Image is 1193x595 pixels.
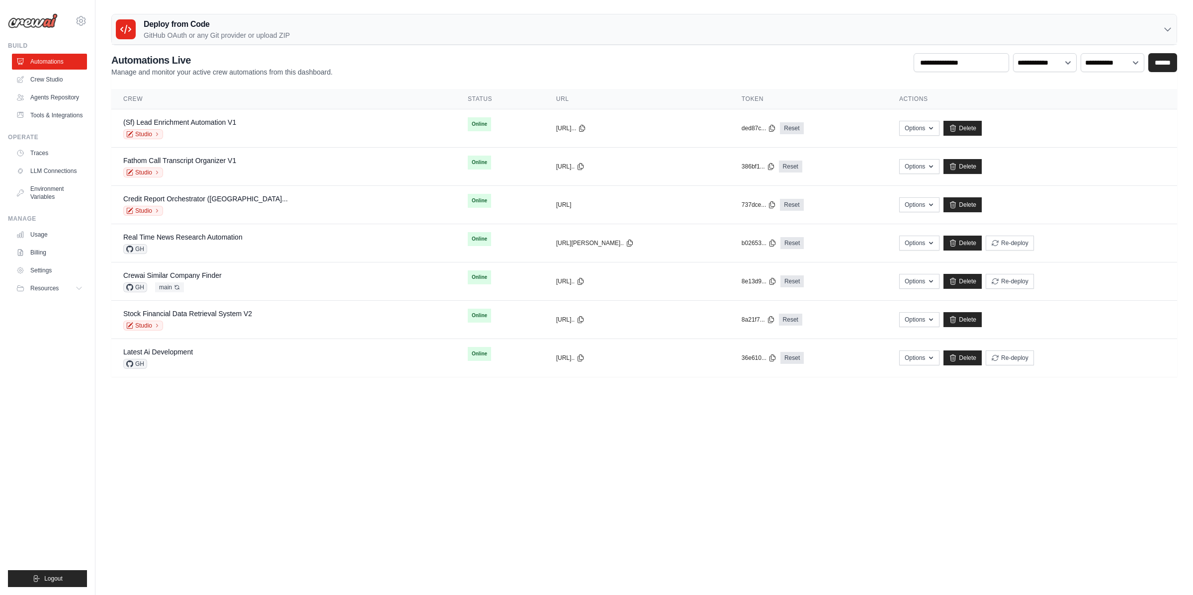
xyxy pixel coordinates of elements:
a: Reset [780,352,804,364]
span: Online [468,347,491,361]
span: Online [468,117,491,131]
span: Online [468,194,491,208]
button: [URL][PERSON_NAME].. [556,239,634,247]
button: Options [899,159,939,174]
th: Actions [887,89,1177,109]
button: Logout [8,570,87,587]
a: Reset [779,161,802,172]
a: Reset [779,314,802,326]
a: Reset [780,199,803,211]
a: Real Time News Research Automation [123,233,243,241]
a: (Sf) Lead Enrichment Automation V1 [123,118,236,126]
button: Options [899,274,939,289]
button: 8a21f7... [742,316,775,324]
a: LLM Connections [12,163,87,179]
span: Online [468,270,491,284]
a: Studio [123,206,163,216]
a: Traces [12,145,87,161]
span: GH [123,244,147,254]
button: Options [899,121,939,136]
a: Delete [943,350,982,365]
span: Online [468,309,491,323]
a: Credit Report Orchestrator ([GEOGRAPHIC_DATA]... [123,195,288,203]
button: 36e610... [742,354,776,362]
a: Studio [123,129,163,139]
button: Options [899,312,939,327]
span: Online [468,232,491,246]
div: Manage [8,215,87,223]
a: Delete [943,197,982,212]
button: Re-deploy [986,350,1034,365]
button: 737dce... [742,201,776,209]
a: Environment Variables [12,181,87,205]
span: GH [123,282,147,292]
a: Delete [943,312,982,327]
a: Tools & Integrations [12,107,87,123]
a: Billing [12,245,87,260]
span: main [155,282,184,292]
a: Reset [780,275,804,287]
button: ded87c... [742,124,776,132]
p: GitHub OAuth or any Git provider or upload ZIP [144,30,290,40]
a: Delete [943,236,982,251]
button: Re-deploy [986,274,1034,289]
a: Reset [780,122,803,134]
a: Crew Studio [12,72,87,87]
div: Operate [8,133,87,141]
span: Online [468,156,491,170]
button: Options [899,236,939,251]
p: Manage and monitor your active crew automations from this dashboard. [111,67,333,77]
a: Studio [123,321,163,331]
h3: Deploy from Code [144,18,290,30]
div: Build [8,42,87,50]
a: Studio [123,168,163,177]
a: Delete [943,121,982,136]
a: Automations [12,54,87,70]
h2: Automations Live [111,53,333,67]
a: Reset [780,237,804,249]
th: URL [544,89,730,109]
span: Resources [30,284,59,292]
button: 386bf1... [742,163,775,170]
a: Settings [12,262,87,278]
a: Usage [12,227,87,243]
button: 8e13d9... [742,277,776,285]
th: Status [456,89,544,109]
button: b02653... [742,239,776,247]
a: Delete [943,274,982,289]
a: Agents Repository [12,89,87,105]
a: Fathom Call Transcript Organizer V1 [123,157,236,165]
img: Logo [8,13,58,28]
span: Logout [44,575,63,583]
span: GH [123,359,147,369]
a: Delete [943,159,982,174]
button: Resources [12,280,87,296]
button: Options [899,350,939,365]
a: Crewai Similar Company Finder [123,271,222,279]
th: Crew [111,89,456,109]
a: Stock Financial Data Retrieval System V2 [123,310,252,318]
button: Options [899,197,939,212]
button: Re-deploy [986,236,1034,251]
a: Latest Ai Development [123,348,193,356]
th: Token [730,89,887,109]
